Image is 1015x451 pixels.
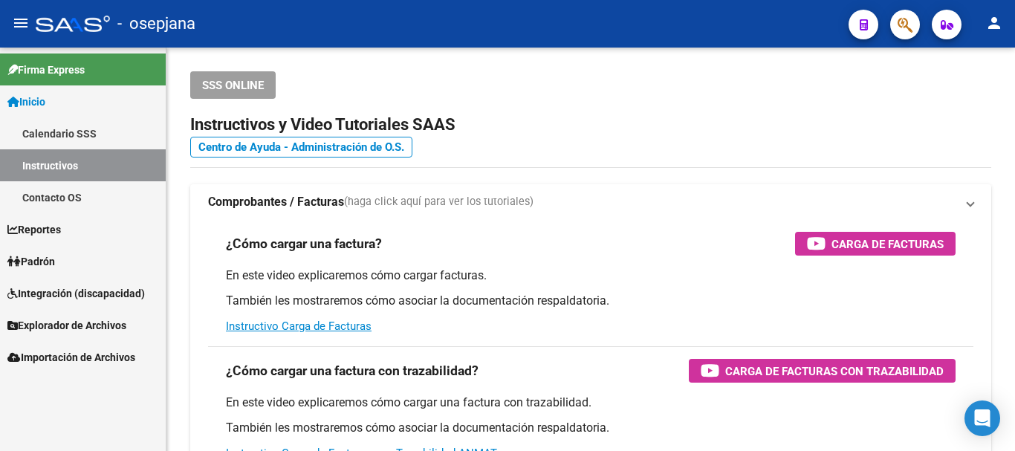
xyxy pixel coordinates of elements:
button: SSS ONLINE [190,71,276,99]
span: Explorador de Archivos [7,317,126,334]
div: Open Intercom Messenger [964,400,1000,436]
a: Centro de Ayuda - Administración de O.S. [190,137,412,158]
mat-expansion-panel-header: Comprobantes / Facturas(haga click aquí para ver los tutoriales) [190,184,991,220]
a: Instructivo Carga de Facturas [226,319,372,333]
span: - osepjana [117,7,195,40]
span: Firma Express [7,62,85,78]
h3: ¿Cómo cargar una factura? [226,233,382,254]
button: Carga de Facturas [795,232,956,256]
p: También les mostraremos cómo asociar la documentación respaldatoria. [226,293,956,309]
button: Carga de Facturas con Trazabilidad [689,359,956,383]
h2: Instructivos y Video Tutoriales SAAS [190,111,991,139]
span: Carga de Facturas [831,235,944,253]
span: (haga click aquí para ver los tutoriales) [344,194,534,210]
span: SSS ONLINE [202,79,264,92]
span: Padrón [7,253,55,270]
span: Integración (discapacidad) [7,285,145,302]
p: En este video explicaremos cómo cargar una factura con trazabilidad. [226,395,956,411]
span: Importación de Archivos [7,349,135,366]
p: En este video explicaremos cómo cargar facturas. [226,267,956,284]
mat-icon: menu [12,14,30,32]
span: Reportes [7,221,61,238]
mat-icon: person [985,14,1003,32]
h3: ¿Cómo cargar una factura con trazabilidad? [226,360,479,381]
span: Carga de Facturas con Trazabilidad [725,362,944,380]
span: Inicio [7,94,45,110]
strong: Comprobantes / Facturas [208,194,344,210]
p: También les mostraremos cómo asociar la documentación respaldatoria. [226,420,956,436]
